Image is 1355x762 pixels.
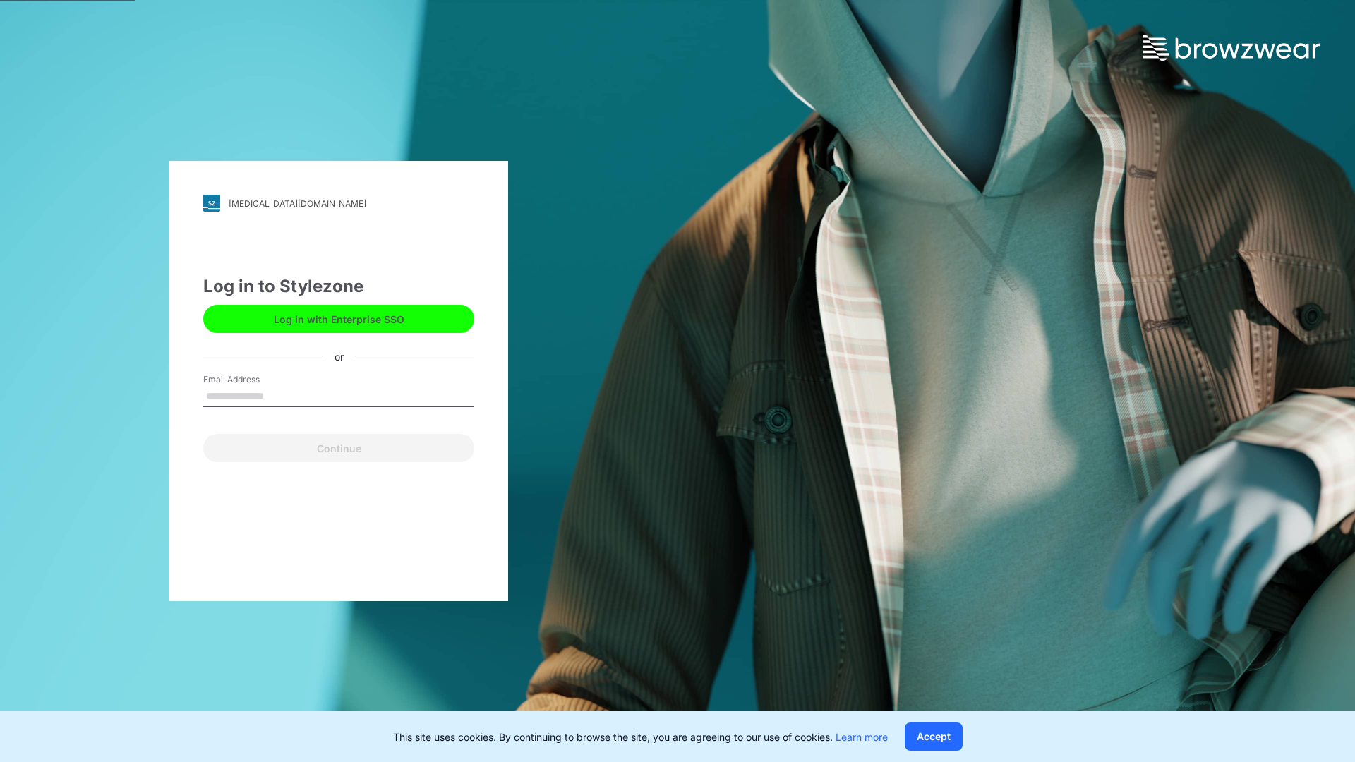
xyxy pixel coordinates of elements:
[203,195,474,212] a: [MEDICAL_DATA][DOMAIN_NAME]
[905,722,963,751] button: Accept
[203,274,474,299] div: Log in to Stylezone
[203,305,474,333] button: Log in with Enterprise SSO
[1143,35,1320,61] img: browzwear-logo.73288ffb.svg
[229,198,366,209] div: [MEDICAL_DATA][DOMAIN_NAME]
[393,730,888,744] p: This site uses cookies. By continuing to browse the site, you are agreeing to our use of cookies.
[836,731,888,743] a: Learn more
[203,195,220,212] img: svg+xml;base64,PHN2ZyB3aWR0aD0iMjgiIGhlaWdodD0iMjgiIHZpZXdCb3g9IjAgMCAyOCAyOCIgZmlsbD0ibm9uZSIgeG...
[323,349,355,363] div: or
[203,373,302,386] label: Email Address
